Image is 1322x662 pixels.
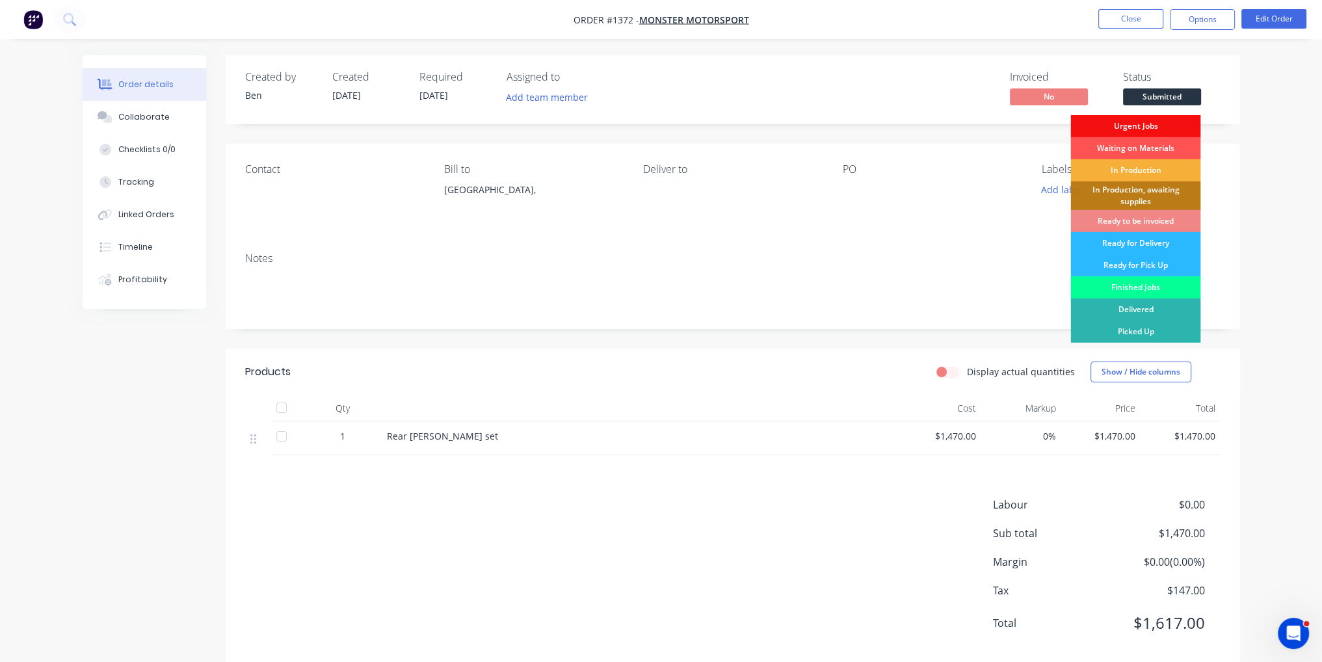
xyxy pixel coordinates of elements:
[118,144,176,155] div: Checklists 0/0
[1070,298,1200,321] div: Delivered
[245,252,1221,265] div: Notes
[118,241,153,253] div: Timeline
[1070,159,1200,181] div: In Production
[1061,395,1141,421] div: Price
[1070,181,1200,210] div: In Production, awaiting supplies
[304,395,382,421] div: Qty
[643,163,821,176] div: Deliver to
[118,111,170,123] div: Collaborate
[118,176,154,188] div: Tracking
[245,364,291,380] div: Products
[444,163,622,176] div: Bill to
[23,10,43,29] img: Factory
[245,88,317,102] div: Ben
[993,497,1109,512] span: Labour
[1241,9,1306,29] button: Edit Order
[340,429,345,443] span: 1
[1070,254,1200,276] div: Ready for Pick Up
[1108,611,1204,635] span: $1,617.00
[907,429,977,443] span: $1,470.00
[444,181,622,222] div: [GEOGRAPHIC_DATA],
[83,263,206,296] button: Profitability
[986,429,1056,443] span: 0%
[1066,429,1136,443] span: $1,470.00
[419,71,491,83] div: Required
[1123,88,1201,105] span: Submitted
[574,14,639,26] span: Order #1372 -
[1170,9,1235,30] button: Options
[639,14,749,26] a: Monster Motorsport
[444,181,622,199] div: [GEOGRAPHIC_DATA],
[1042,163,1220,176] div: Labels
[1070,276,1200,298] div: Finished Jobs
[118,209,174,220] div: Linked Orders
[1123,71,1221,83] div: Status
[118,274,167,285] div: Profitability
[1070,232,1200,254] div: Ready for Delivery
[419,89,448,101] span: [DATE]
[1035,181,1094,198] button: Add labels
[245,163,423,176] div: Contact
[993,554,1109,570] span: Margin
[1108,583,1204,598] span: $147.00
[1070,115,1200,137] div: Urgent Jobs
[1070,321,1200,343] div: Picked Up
[1278,618,1309,649] iframe: Intercom live chat
[1123,88,1201,108] button: Submitted
[83,166,206,198] button: Tracking
[993,525,1109,541] span: Sub total
[993,583,1109,598] span: Tax
[1010,71,1107,83] div: Invoiced
[83,198,206,231] button: Linked Orders
[967,365,1075,378] label: Display actual quantities
[83,68,206,101] button: Order details
[843,163,1021,176] div: PO
[1108,554,1204,570] span: $0.00 ( 0.00 %)
[499,88,594,106] button: Add team member
[507,71,637,83] div: Assigned to
[118,79,174,90] div: Order details
[1108,497,1204,512] span: $0.00
[1098,9,1163,29] button: Close
[83,101,206,133] button: Collaborate
[332,71,404,83] div: Created
[1070,137,1200,159] div: Waiting on Materials
[507,88,595,106] button: Add team member
[387,430,498,442] span: Rear [PERSON_NAME] set
[993,615,1109,631] span: Total
[1070,210,1200,232] div: Ready to be invoiced
[1010,88,1088,105] span: No
[83,133,206,166] button: Checklists 0/0
[902,395,982,421] div: Cost
[83,231,206,263] button: Timeline
[245,71,317,83] div: Created by
[981,395,1061,421] div: Markup
[332,89,361,101] span: [DATE]
[1108,525,1204,541] span: $1,470.00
